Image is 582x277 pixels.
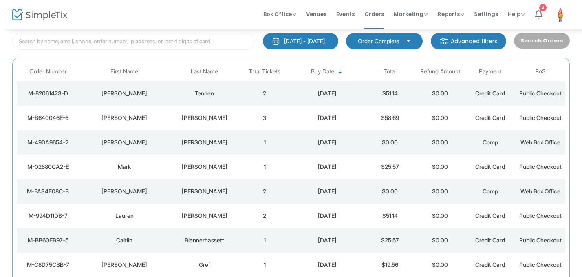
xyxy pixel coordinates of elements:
[292,163,363,171] div: 2025-08-24
[240,81,290,106] td: 2
[172,187,238,195] div: Anderson
[365,155,415,179] td: $25.57
[479,68,501,75] span: Payment
[364,4,384,24] span: Orders
[19,89,77,98] div: M-82061423-D
[172,89,238,98] div: Tennen
[240,130,290,155] td: 1
[172,114,238,122] div: McNeil
[272,37,280,45] img: monthly
[292,138,363,146] div: 2025-08-25
[292,212,363,220] div: 2025-08-24
[519,163,562,170] span: Public Checkout
[365,253,415,277] td: $19.56
[519,90,562,97] span: Public Checkout
[82,138,168,146] div: Warren
[475,237,505,244] span: Credit Card
[337,69,344,75] span: Sortable
[475,114,505,121] span: Credit Card
[415,179,465,204] td: $0.00
[415,106,465,130] td: $0.00
[19,236,77,244] div: M-BB60EB97-5
[475,163,505,170] span: Credit Card
[284,37,325,45] div: [DATE] - [DATE]
[365,204,415,228] td: $51.14
[12,33,255,50] input: Search by name, email, phone, order number, ip address, or last 4 digits of card
[311,68,334,75] span: Buy Date
[82,236,168,244] div: Caitlin
[292,261,363,269] div: 2025-08-24
[365,62,415,81] th: Total
[240,179,290,204] td: 2
[292,89,363,98] div: 2025-08-25
[263,33,338,49] button: [DATE] - [DATE]
[172,236,238,244] div: Blennerhassett
[394,10,428,18] span: Marketing
[172,163,238,171] div: Teeple
[306,4,326,24] span: Venues
[240,204,290,228] td: 2
[519,261,562,268] span: Public Checkout
[483,188,498,195] span: Comp
[82,187,168,195] div: Gil
[431,33,506,49] m-button: Advanced filters
[415,62,465,81] th: Refund Amount
[474,4,498,24] span: Settings
[365,81,415,106] td: $51.14
[336,4,355,24] span: Events
[475,261,505,268] span: Credit Card
[82,163,168,171] div: Mark
[292,236,363,244] div: 2025-08-24
[172,138,238,146] div: D'Silva
[365,179,415,204] td: $0.00
[520,139,560,146] span: Web Box Office
[519,114,562,121] span: Public Checkout
[403,37,414,46] button: Select
[263,10,296,18] span: Box Office
[519,237,562,244] span: Public Checkout
[29,68,67,75] span: Order Number
[19,212,77,220] div: M-994D11DB-7
[365,130,415,155] td: $0.00
[19,261,77,269] div: M-C8D75CBB-7
[19,114,77,122] div: M-B640046E-6
[240,228,290,253] td: 1
[415,204,465,228] td: $0.00
[415,228,465,253] td: $0.00
[82,89,168,98] div: Lucas
[19,163,77,171] div: M-02880CA2-E
[292,187,363,195] div: 2025-08-24
[19,187,77,195] div: M-FA34F08C-B
[365,228,415,253] td: $25.57
[539,4,547,11] div: 4
[365,106,415,130] td: $58.69
[415,81,465,106] td: $0.00
[483,139,498,146] span: Comp
[17,62,565,277] div: Data table
[240,106,290,130] td: 3
[240,62,290,81] th: Total Tickets
[19,138,77,146] div: M-490A9654-2
[358,37,399,45] span: Order Complete
[440,37,448,45] img: filter
[240,253,290,277] td: 1
[475,212,505,219] span: Credit Card
[110,68,138,75] span: First Name
[292,114,363,122] div: 2025-08-25
[520,188,560,195] span: Web Box Office
[438,10,464,18] span: Reports
[82,212,168,220] div: Lauren
[475,90,505,97] span: Credit Card
[415,130,465,155] td: $0.00
[415,253,465,277] td: $0.00
[535,68,546,75] span: PoS
[519,212,562,219] span: Public Checkout
[508,10,525,18] span: Help
[82,261,168,269] div: Katharina
[240,155,290,179] td: 1
[172,212,238,220] div: Adams
[415,155,465,179] td: $0.00
[82,114,168,122] div: Claire
[191,68,218,75] span: Last Name
[172,261,238,269] div: Gref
